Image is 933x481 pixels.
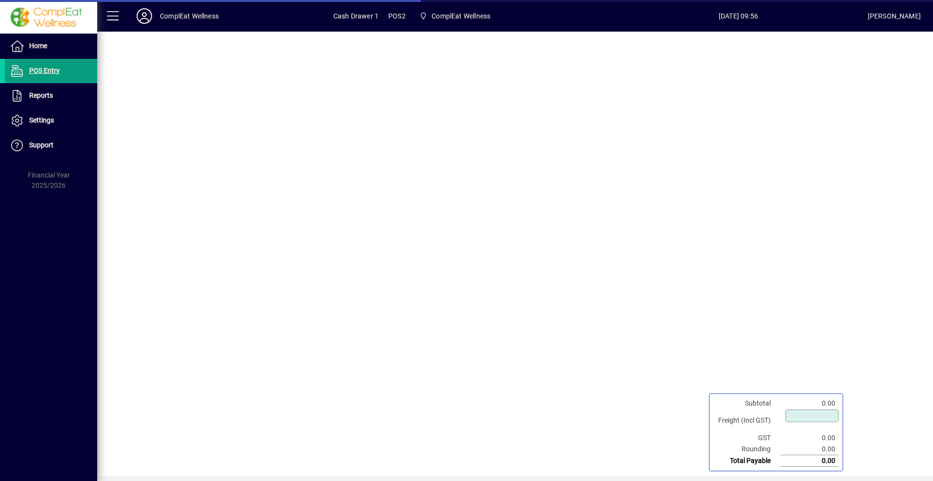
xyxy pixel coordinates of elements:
[713,455,780,467] td: Total Payable
[5,84,97,108] a: Reports
[713,432,780,444] td: GST
[5,108,97,133] a: Settings
[415,7,494,25] span: ComplEat Wellness
[780,398,839,409] td: 0.00
[780,455,839,467] td: 0.00
[29,116,54,124] span: Settings
[29,67,60,74] span: POS Entry
[333,8,379,24] span: Cash Drawer 1
[868,8,921,24] div: [PERSON_NAME]
[713,409,780,432] td: Freight (Incl GST)
[432,8,490,24] span: ComplEat Wellness
[129,7,160,25] button: Profile
[5,34,97,58] a: Home
[780,432,839,444] td: 0.00
[29,141,53,149] span: Support
[29,91,53,99] span: Reports
[780,444,839,455] td: 0.00
[609,8,868,24] span: [DATE] 09:56
[5,133,97,158] a: Support
[713,444,780,455] td: Rounding
[713,398,780,409] td: Subtotal
[160,8,219,24] div: ComplEat Wellness
[29,42,47,50] span: Home
[388,8,406,24] span: POS2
